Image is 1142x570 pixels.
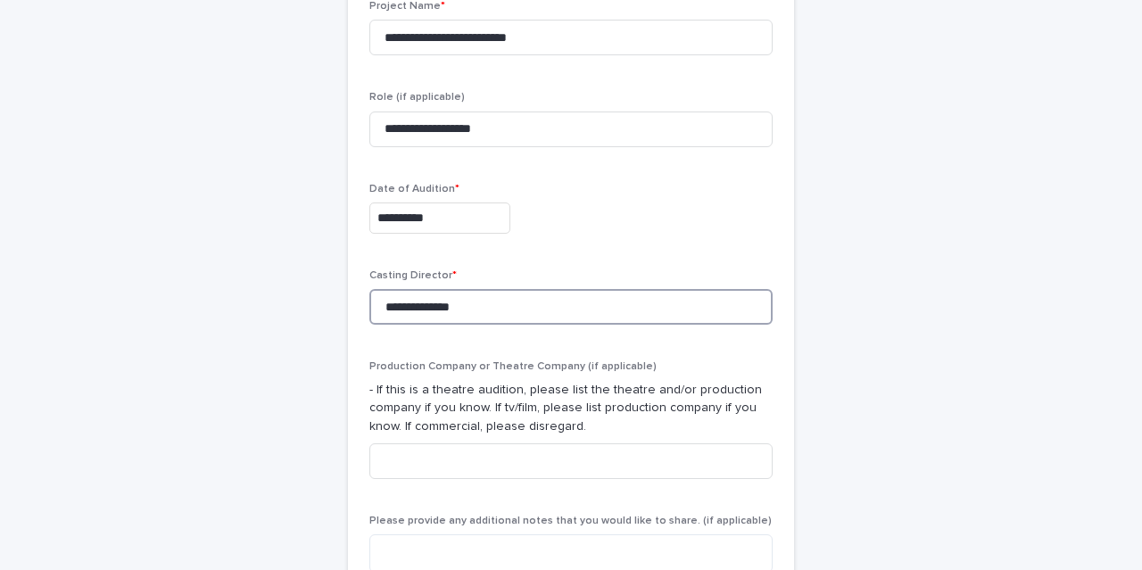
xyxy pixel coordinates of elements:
[369,381,773,436] p: - If this is a theatre audition, please list the theatre and/or production company if you know. I...
[369,1,445,12] span: Project Name
[369,516,772,526] span: Please provide any additional notes that you would like to share. (if applicable)
[369,361,657,372] span: Production Company or Theatre Company (if applicable)
[369,270,457,281] span: Casting Director
[369,184,459,194] span: Date of Audition
[369,92,465,103] span: Role (if applicable)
